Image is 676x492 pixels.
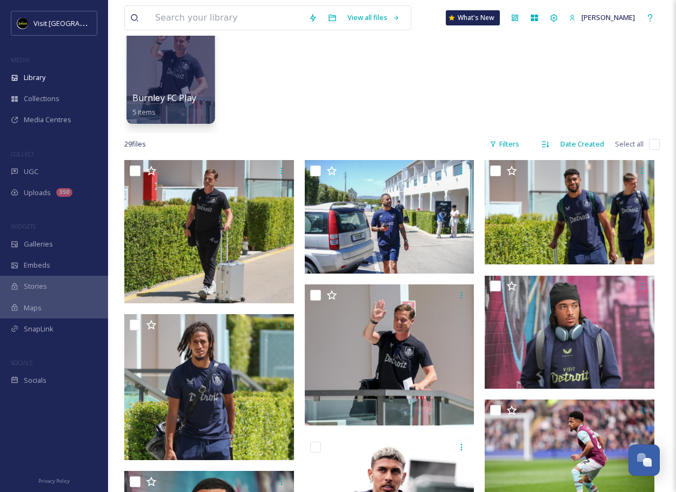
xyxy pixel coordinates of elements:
div: Domain: [DOMAIN_NAME] [28,28,119,37]
span: WIDGETS [11,222,36,230]
img: ext_1753295148.690729_sreyna@visitdetroit.com-079A6688.jpg [124,314,294,461]
span: Privacy Policy [38,477,70,484]
img: tab_keywords_by_traffic_grey.svg [108,63,116,71]
img: ext_1753295140.416847_sreyna@visitdetroit.com-079A6600 (1).jpg [305,284,474,425]
a: View all files [342,7,405,28]
img: logo_orange.svg [17,17,26,26]
span: Burnley FC Players 2025 Travel Kit [132,92,273,104]
span: 5 items [132,107,156,116]
span: Stories [24,281,47,291]
img: VISIT%20DETROIT%20LOGO%20-%20BLACK%20BACKGROUND.png [17,18,28,29]
span: Embeds [24,260,50,270]
span: Galleries [24,239,53,249]
a: What's New [446,10,500,25]
div: 350 [56,188,72,197]
div: Domain Overview [41,64,97,71]
button: Open Chat [628,444,660,476]
span: Socials [24,375,46,385]
span: SnapLink [24,324,53,334]
div: Date Created [555,134,610,155]
a: Privacy Policy [38,474,70,487]
img: ext_1753295154.857339_sreyna@visitdetroit.com-079A6561.jpg [124,160,294,303]
span: COLLECT [11,150,34,158]
span: Media Centres [24,115,71,125]
span: [PERSON_NAME] [581,12,635,22]
img: Burnley FC 24-25 season (2).JPG [485,276,654,389]
img: tab_domain_overview_orange.svg [29,63,38,71]
div: v 4.0.25 [30,17,53,26]
span: Maps [24,303,42,313]
span: 29 file s [124,139,146,149]
span: Library [24,72,45,83]
span: Select all [615,139,644,149]
img: ext_1753295151.978667_sreyna@visitdetroit.com-SJ205570.jpg [305,160,474,273]
span: SOCIALS [11,358,32,367]
span: Visit [GEOGRAPHIC_DATA] [34,18,117,28]
span: MEDIA [11,56,30,64]
span: UGC [24,167,38,177]
span: Collections [24,94,59,104]
div: Keywords by Traffic [119,64,182,71]
input: Search your library [150,6,303,30]
span: Uploads [24,188,51,198]
div: Filters [484,134,525,155]
a: [PERSON_NAME] [564,7,640,28]
a: Burnley FC Players 2025 Travel Kit5 items [132,93,273,117]
img: website_grey.svg [17,28,26,37]
img: ext_1753295151.237941_sreyna@visitdetroit.com-079A6642.jpg [485,160,654,264]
